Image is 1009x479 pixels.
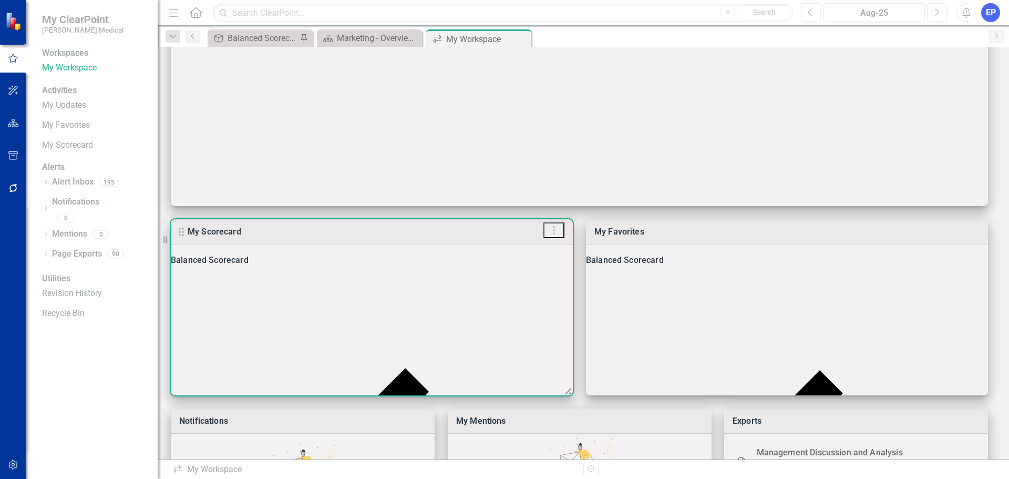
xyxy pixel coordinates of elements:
[981,3,1000,22] button: EP
[42,308,147,320] a: Recycle Bin
[738,5,790,20] button: Search
[42,139,147,151] a: My Scorecard
[753,8,776,16] span: Search
[42,47,147,59] div: Workspaces
[827,7,921,19] div: Aug-25
[92,230,109,239] div: 0
[171,253,573,268] div: Balanced Scorecard
[228,32,297,45] div: Balanced Scorecard (Daily Huddle)
[337,32,419,45] div: Marketing - Overview Dashboard
[52,228,87,240] a: Mentions
[52,196,147,208] a: Notifications
[57,213,74,222] div: 0
[456,416,506,426] a: My Mentions
[99,178,119,187] div: 195
[823,3,924,22] button: Aug-25
[594,227,644,237] a: My Favorites
[210,32,297,45] a: Balanced Scorecard (Daily Huddle)
[42,85,147,97] div: Activities
[52,248,102,260] a: Page Exports
[757,445,971,460] div: Management Discussion and Analysis
[733,416,761,426] a: Exports
[42,161,147,174] div: Alerts
[172,464,575,476] div: My Workspace
[188,227,241,237] a: My Scorecard
[446,33,529,46] div: My Workspace
[586,253,988,268] div: Balanced Scorecard
[179,416,228,426] a: Notifications
[213,4,793,22] input: Search ClearPoint...
[42,26,123,34] small: [PERSON_NAME] Medical
[42,99,147,111] a: My Updates
[42,288,147,300] a: Revision History
[42,273,147,285] div: Utilities
[320,32,419,45] a: Marketing - Overview Dashboard
[42,13,123,26] span: My ClearPoint
[42,62,147,74] a: My Workspace
[52,176,94,188] a: Alert Inbox
[4,11,24,31] img: ClearPoint Strategy
[107,250,124,259] div: 90
[42,119,147,131] a: My Favorites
